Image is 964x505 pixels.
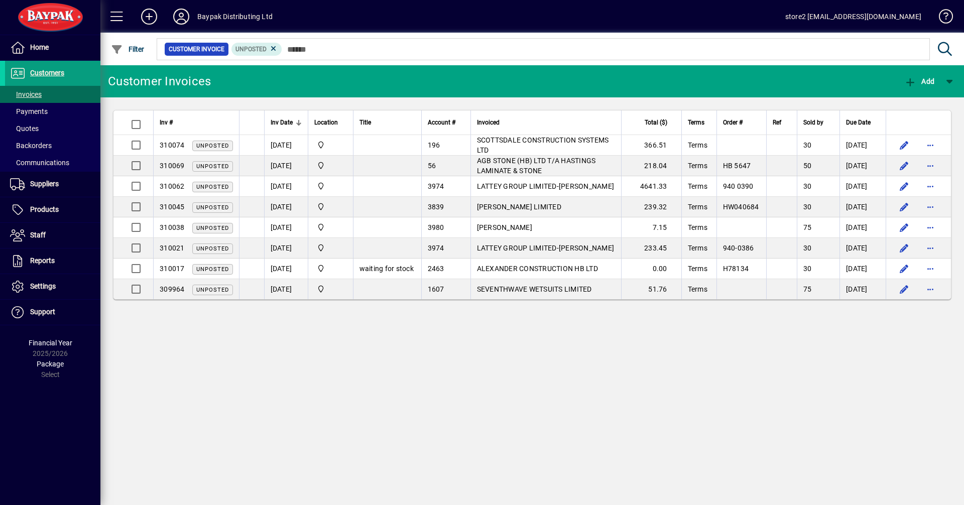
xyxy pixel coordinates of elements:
[196,204,229,211] span: Unposted
[896,219,912,235] button: Edit
[922,219,938,235] button: More options
[271,117,302,128] div: Inv Date
[111,45,145,53] span: Filter
[896,281,912,297] button: Edit
[196,287,229,293] span: Unposted
[477,285,592,293] span: SEVENTHWAVE WETSUITS LIMITED
[688,285,707,293] span: Terms
[264,238,308,259] td: [DATE]
[896,261,912,277] button: Edit
[10,159,69,167] span: Communications
[773,117,791,128] div: Ref
[160,117,173,128] span: Inv #
[160,244,185,252] span: 310021
[477,136,609,154] span: SCOTTSDALE CONSTRUCTION SYSTEMS LTD
[428,162,436,170] span: 56
[723,182,754,190] span: 940 0390
[30,180,59,188] span: Suppliers
[5,137,100,154] a: Backorders
[688,182,707,190] span: Terms
[723,117,743,128] span: Order #
[30,308,55,316] span: Support
[839,156,886,176] td: [DATE]
[803,244,812,252] span: 30
[314,222,347,233] span: Baypak - Onekawa
[10,124,39,133] span: Quotes
[688,244,707,252] span: Terms
[688,265,707,273] span: Terms
[30,69,64,77] span: Customers
[196,184,229,190] span: Unposted
[314,284,347,295] span: Baypak - Onekawa
[29,339,72,347] span: Financial Year
[314,242,347,254] span: Baypak - Onekawa
[30,43,49,51] span: Home
[359,265,414,273] span: waiting for stock
[264,135,308,156] td: [DATE]
[314,201,347,212] span: Baypak - Onekawa
[30,231,46,239] span: Staff
[5,248,100,274] a: Reports
[621,135,681,156] td: 366.51
[428,203,444,211] span: 3839
[803,182,812,190] span: 30
[314,181,347,192] span: Baypak - Onekawa
[803,162,812,170] span: 50
[896,178,912,194] button: Edit
[196,143,229,149] span: Unposted
[902,72,937,90] button: Add
[839,279,886,299] td: [DATE]
[922,199,938,215] button: More options
[5,197,100,222] a: Products
[688,203,707,211] span: Terms
[133,8,165,26] button: Add
[108,40,147,58] button: Filter
[359,117,415,128] div: Title
[931,2,951,35] a: Knowledge Base
[10,107,48,115] span: Payments
[264,279,308,299] td: [DATE]
[160,141,185,149] span: 310074
[30,257,55,265] span: Reports
[723,244,754,252] span: 940-0386
[165,8,197,26] button: Profile
[477,182,615,190] span: LATTEY GROUP LIMITED-[PERSON_NAME]
[839,217,886,238] td: [DATE]
[803,141,812,149] span: 30
[477,203,561,211] span: [PERSON_NAME] LIMITED
[160,162,185,170] span: 310069
[922,240,938,256] button: More options
[5,120,100,137] a: Quotes
[5,300,100,325] a: Support
[428,117,464,128] div: Account #
[803,223,812,231] span: 75
[621,279,681,299] td: 51.76
[271,117,293,128] span: Inv Date
[235,46,267,53] span: Unposted
[5,86,100,103] a: Invoices
[477,223,532,231] span: [PERSON_NAME]
[896,137,912,153] button: Edit
[839,238,886,259] td: [DATE]
[621,238,681,259] td: 233.45
[428,265,444,273] span: 2463
[30,282,56,290] span: Settings
[896,240,912,256] button: Edit
[264,156,308,176] td: [DATE]
[428,182,444,190] span: 3974
[160,265,185,273] span: 310017
[688,223,707,231] span: Terms
[160,117,233,128] div: Inv #
[803,265,812,273] span: 30
[628,117,676,128] div: Total ($)
[723,117,760,128] div: Order #
[428,285,444,293] span: 1607
[922,137,938,153] button: More options
[846,117,880,128] div: Due Date
[5,35,100,60] a: Home
[922,178,938,194] button: More options
[30,205,59,213] span: Products
[428,223,444,231] span: 3980
[231,43,282,56] mat-chip: Customer Invoice Status: Unposted
[477,157,596,175] span: AGB STONE (HB) LTD T/A HASTINGS LAMINATE & STONE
